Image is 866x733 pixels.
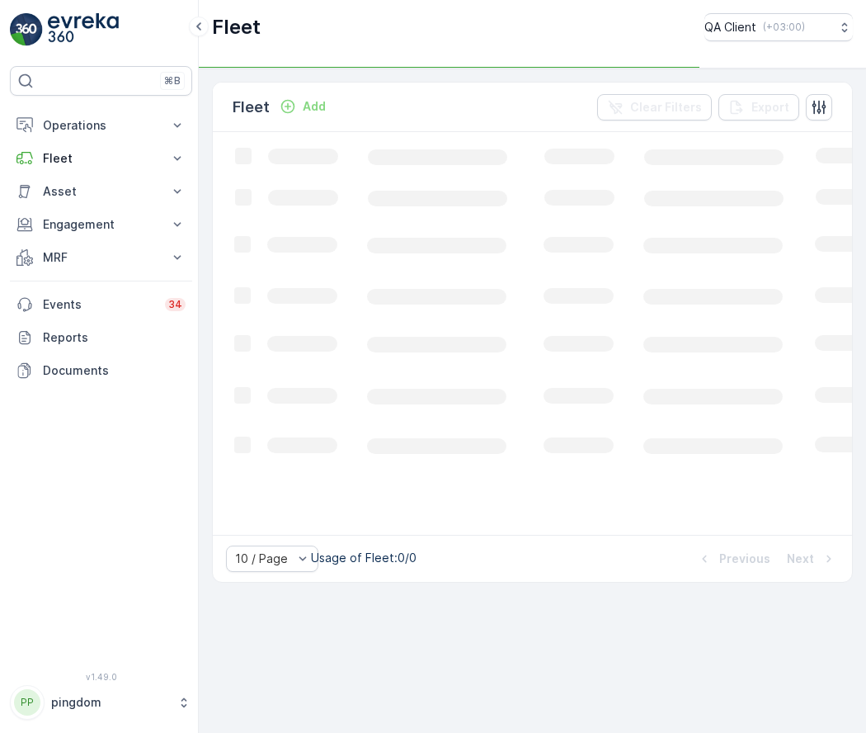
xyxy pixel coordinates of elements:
[10,208,192,241] button: Engagement
[719,551,770,567] p: Previous
[10,354,192,387] a: Documents
[10,13,43,46] img: logo
[164,74,181,87] p: ⌘B
[43,329,186,346] p: Reports
[718,94,799,121] button: Export
[303,98,326,115] p: Add
[751,99,789,116] p: Export
[43,183,159,200] p: Asset
[630,99,702,116] p: Clear Filters
[43,150,159,167] p: Fleet
[273,97,332,116] button: Add
[233,96,270,119] p: Fleet
[311,550,417,566] p: Usage of Fleet : 0/0
[704,13,853,41] button: QA Client(+03:00)
[597,94,712,121] button: Clear Filters
[43,117,159,134] p: Operations
[43,249,159,266] p: MRF
[43,216,159,233] p: Engagement
[10,241,192,274] button: MRF
[704,19,756,35] p: QA Client
[212,14,261,40] p: Fleet
[10,685,192,720] button: PPpingdom
[10,109,192,142] button: Operations
[763,21,805,34] p: ( +03:00 )
[10,321,192,354] a: Reports
[48,13,119,46] img: logo_light-DOdMpM7g.png
[787,551,814,567] p: Next
[10,288,192,321] a: Events34
[694,549,772,569] button: Previous
[10,142,192,175] button: Fleet
[10,672,192,682] span: v 1.49.0
[43,296,155,313] p: Events
[14,689,40,716] div: PP
[785,549,839,569] button: Next
[10,175,192,208] button: Asset
[51,694,169,711] p: pingdom
[43,362,186,379] p: Documents
[168,298,182,311] p: 34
